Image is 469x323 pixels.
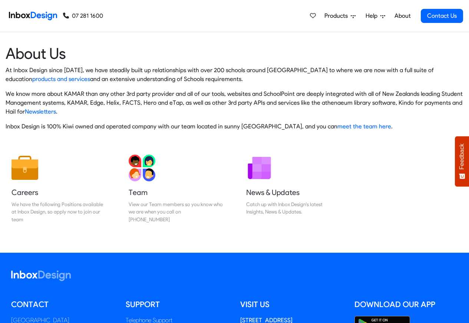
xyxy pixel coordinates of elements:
h5: News & Updates [246,187,340,198]
h5: Contact [11,299,115,310]
p: We know more about KAMAR than any other 3rd party provider and all of our tools, websites and Sch... [6,90,463,116]
a: products and services [32,75,90,83]
a: meet the team here [337,123,391,130]
button: Feedback - Show survey [455,136,469,186]
a: Contact Us [421,9,463,23]
img: 2022_01_12_icon_newsletter.svg [246,155,273,181]
a: 07 281 1600 [63,11,103,20]
img: 2022_01_13_icon_job.svg [11,155,38,181]
a: Careers We have the following Positions available at Inbox Design, so apply now to join our team [6,149,112,229]
a: Help [363,9,388,23]
h5: Support [126,299,229,310]
div: Catch up with Inbox Design's latest Insights, News & Updates. [246,201,340,216]
img: 2022_01_13_icon_team.svg [129,155,155,181]
heading: About Us [6,44,463,63]
a: Products [321,9,359,23]
img: logo_inboxdesign_white.svg [11,270,71,281]
a: Newsletters [25,108,56,115]
h5: Visit us [240,299,344,310]
a: Team View our Team members so you know who we are when you call on [PHONE_NUMBER] [123,149,229,229]
h5: Download our App [354,299,458,310]
h5: Careers [11,187,106,198]
a: News & Updates Catch up with Inbox Design's latest Insights, News & Updates. [240,149,346,229]
h5: Team [129,187,223,198]
a: About [392,9,413,23]
p: At Inbox Design since [DATE], we have steadily built up relationships with over 200 schools aroun... [6,66,463,84]
span: Products [324,11,351,20]
span: Feedback [459,144,465,169]
p: Inbox Design is 100% Kiwi owned and operated company with our team located in sunny [GEOGRAPHIC_D... [6,122,463,131]
span: Help [366,11,380,20]
div: View our Team members so you know who we are when you call on [PHONE_NUMBER] [129,201,223,223]
div: We have the following Positions available at Inbox Design, so apply now to join our team [11,201,106,223]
